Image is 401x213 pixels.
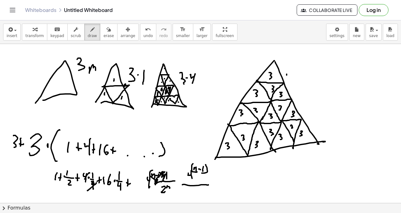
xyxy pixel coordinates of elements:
[326,24,348,41] button: settings
[25,7,56,13] a: Whiteboards
[383,24,398,41] button: load
[143,34,153,38] span: undo
[25,34,44,38] span: transform
[3,24,21,41] button: insert
[47,24,68,41] button: keyboardkeypad
[369,34,378,38] span: save
[196,34,207,38] span: larger
[145,26,151,33] i: undo
[156,24,171,41] button: redoredo
[386,34,394,38] span: load
[297,4,357,16] button: Collaborate Live
[140,24,156,41] button: undoundo
[54,26,60,33] i: keyboard
[50,34,64,38] span: keypad
[88,34,97,38] span: draw
[22,24,47,41] button: transform
[103,34,114,38] span: erase
[302,7,352,13] span: Collaborate Live
[353,34,361,38] span: new
[180,26,186,33] i: format_size
[8,5,18,15] button: Toggle navigation
[71,34,81,38] span: scrub
[216,34,234,38] span: fullscreen
[330,34,345,38] span: settings
[212,24,237,41] button: fullscreen
[100,24,117,41] button: erase
[67,24,85,41] button: scrub
[199,26,205,33] i: format_size
[193,24,211,41] button: format_sizelarger
[173,24,193,41] button: format_sizesmaller
[176,34,190,38] span: smaller
[349,24,364,41] button: new
[161,26,167,33] i: redo
[117,24,139,41] button: arrange
[121,34,135,38] span: arrange
[84,24,101,41] button: draw
[7,34,17,38] span: insert
[359,4,388,16] button: Log in
[366,24,382,41] button: save
[159,34,168,38] span: redo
